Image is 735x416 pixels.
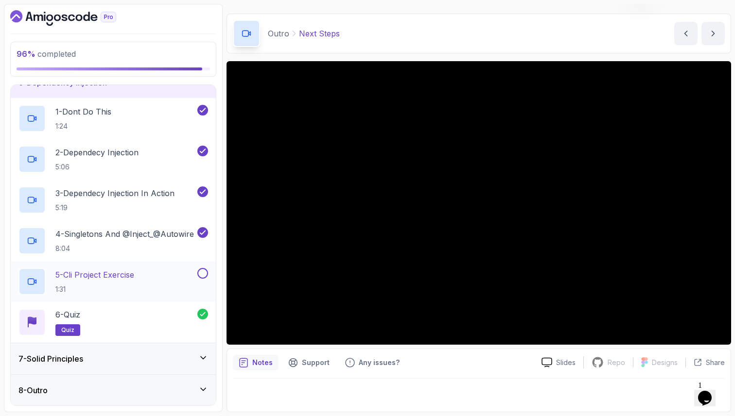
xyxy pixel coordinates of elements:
button: 7-Solid Principles [11,343,216,374]
p: 3 - Dependecy Injection In Action [55,187,175,199]
p: 5:06 [55,162,139,172]
span: completed [17,49,76,59]
p: Support [302,358,330,367]
button: Share [685,358,725,367]
p: Slides [556,358,576,367]
p: 5 - Cli Project Exercise [55,269,134,281]
p: 5:19 [55,203,175,213]
p: 2 - Dependecy Injection [55,147,139,158]
button: 5-Cli Project Exercise1:31 [18,268,208,295]
span: quiz [61,326,74,334]
button: 6-Quizquiz [18,309,208,336]
button: next content [701,22,725,45]
p: 4 - Singletons And @Inject_@Autowire [55,228,194,240]
p: 1:24 [55,121,111,131]
p: Designs [652,358,678,367]
button: 1-Dont Do This1:24 [18,105,208,132]
p: Repo [608,358,625,367]
p: Any issues? [359,358,400,367]
button: Feedback button [339,355,405,370]
p: 6 - Quiz [55,309,80,320]
span: 96 % [17,49,35,59]
button: Support button [282,355,335,370]
button: 4-Singletons And @Inject_@Autowire8:04 [18,227,208,254]
a: Dashboard [10,10,139,26]
iframe: 2 - Next Steps [227,61,731,345]
p: Notes [252,358,273,367]
p: 1:31 [55,284,134,294]
p: 1 - Dont Do This [55,106,111,117]
iframe: chat widget [694,377,725,406]
p: Next Steps [299,28,340,39]
button: 2-Dependecy Injection5:06 [18,146,208,173]
button: previous content [674,22,698,45]
h3: 7 - Solid Principles [18,353,83,365]
button: 3-Dependecy Injection In Action5:19 [18,186,208,214]
button: 8-Outro [11,375,216,406]
h3: 8 - Outro [18,384,48,396]
p: Outro [268,28,289,39]
a: Slides [534,357,583,367]
p: Share [706,358,725,367]
button: notes button [233,355,279,370]
p: 8:04 [55,244,194,253]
